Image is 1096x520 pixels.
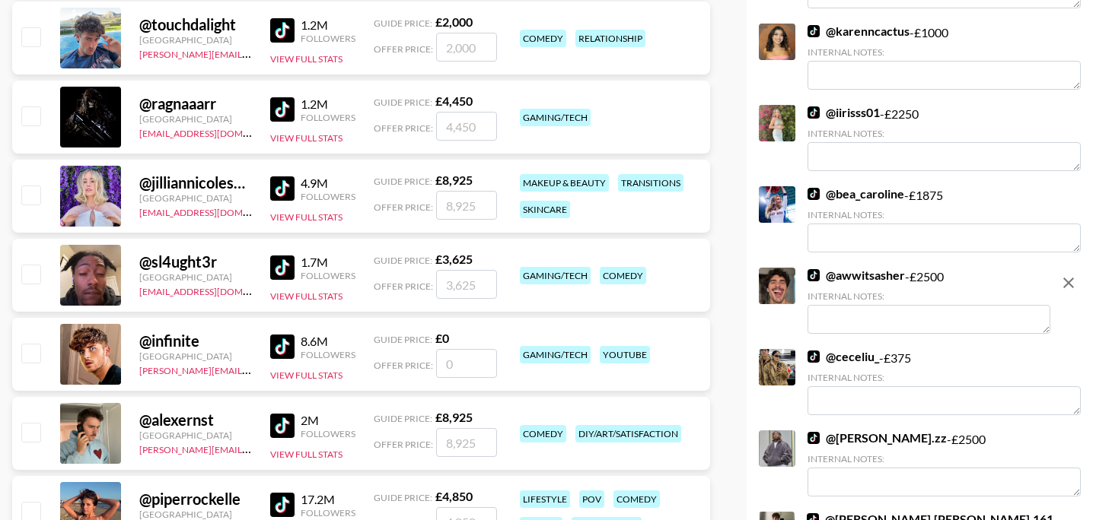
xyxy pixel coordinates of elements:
div: [GEOGRAPHIC_DATA] [139,113,252,125]
button: View Full Stats [270,449,342,460]
a: @[PERSON_NAME].zz [808,430,947,445]
img: TikTok [808,188,820,200]
strong: £ 8,925 [435,173,473,187]
img: TikTok [808,432,820,444]
button: View Full Stats [270,211,342,223]
div: - £ 2500 [808,430,1081,496]
span: Guide Price: [374,334,432,345]
div: Internal Notes: [808,372,1081,383]
div: - £ 1875 [808,186,1081,252]
div: Internal Notes: [808,46,1081,58]
img: TikTok [808,25,820,37]
div: transitions [618,174,683,192]
div: relationship [575,30,645,47]
div: - £ 2250 [808,105,1081,171]
div: pov [579,490,604,508]
input: 4,450 [436,112,497,141]
div: Followers [301,33,355,44]
div: [GEOGRAPHIC_DATA] [139,430,252,441]
strong: £ 2,000 [435,14,473,29]
a: @bea_caroline [808,186,904,201]
img: TikTok [270,414,295,438]
div: Followers [301,428,355,439]
div: 17.2M [301,492,355,507]
div: comedy [520,30,566,47]
strong: £ 8,925 [435,410,473,424]
input: 8,925 [436,191,497,220]
img: TikTok [270,335,295,359]
div: @ ragnaaarr [139,94,252,113]
img: TikTok [808,269,820,281]
div: Followers [301,112,355,123]
div: gaming/tech [520,267,591,284]
div: [GEOGRAPHIC_DATA] [139,350,252,362]
img: TikTok [270,18,295,43]
div: Internal Notes: [808,453,1081,465]
button: View Full Stats [270,132,342,144]
div: 4.9M [301,176,355,191]
a: [EMAIL_ADDRESS][DOMAIN_NAME] [139,125,292,139]
button: remove [1053,268,1084,298]
img: TikTok [270,176,295,201]
a: [PERSON_NAME][EMAIL_ADDRESS][DOMAIN_NAME] [139,441,365,455]
div: @ alexernst [139,411,252,430]
div: - £ 2500 [808,268,1050,334]
div: [GEOGRAPHIC_DATA] [139,34,252,46]
img: TikTok [808,350,820,363]
div: @ sl4ught3r [139,252,252,271]
input: 0 [436,349,497,378]
div: 8.6M [301,334,355,349]
img: TikTok [808,106,820,119]
span: Offer Price: [374,43,433,55]
img: TikTok [270,493,295,517]
button: View Full Stats [270,290,342,302]
span: Guide Price: [374,413,432,424]
div: Followers [301,270,355,281]
a: @karenncactus [808,24,910,39]
div: - £ 375 [808,349,1081,415]
div: 1.7M [301,255,355,270]
a: @awwitsasher [808,268,905,283]
div: gaming/tech [520,109,591,126]
div: @ piperrockelle [139,490,252,509]
div: Internal Notes: [808,128,1081,139]
div: Followers [301,507,355,518]
div: lifestyle [520,490,570,508]
a: @ceceliu_ [808,349,879,364]
span: Offer Price: [374,122,433,134]
span: Guide Price: [374,492,432,503]
strong: £ 4,850 [435,489,473,503]
div: Followers [301,349,355,360]
div: Internal Notes: [808,290,1050,302]
div: - £ 1000 [808,24,1081,90]
div: comedy [600,267,646,284]
div: makeup & beauty [520,174,609,192]
div: [GEOGRAPHIC_DATA] [139,192,252,204]
span: Offer Price: [374,201,433,213]
span: Offer Price: [374,439,433,450]
input: 3,625 [436,270,497,299]
div: 2M [301,413,355,428]
strong: £ 0 [435,331,449,345]
img: TikTok [270,255,295,280]
div: skincare [520,201,570,218]
div: @ jilliannicolesmith [139,173,252,192]
span: Guide Price: [374,255,432,266]
div: [GEOGRAPHIC_DATA] [139,271,252,283]
a: @iirisss01 [808,105,880,120]
div: Internal Notes: [808,209,1081,220]
strong: £ 3,625 [435,252,473,266]
img: TikTok [270,97,295,122]
div: comedy [520,425,566,442]
span: Guide Price: [374,176,432,187]
span: Guide Price: [374,97,432,108]
div: Followers [301,191,355,202]
div: @ touchdalight [139,15,252,34]
a: [EMAIL_ADDRESS][DOMAIN_NAME] [139,204,292,218]
a: [PERSON_NAME][EMAIL_ADDRESS][DOMAIN_NAME] [139,46,365,60]
strong: £ 4,450 [435,94,473,108]
span: Guide Price: [374,17,432,29]
a: [PERSON_NAME][EMAIL_ADDRESS][DOMAIN_NAME] [139,362,365,376]
div: 1.2M [301,17,355,33]
div: @ infinite [139,331,252,350]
